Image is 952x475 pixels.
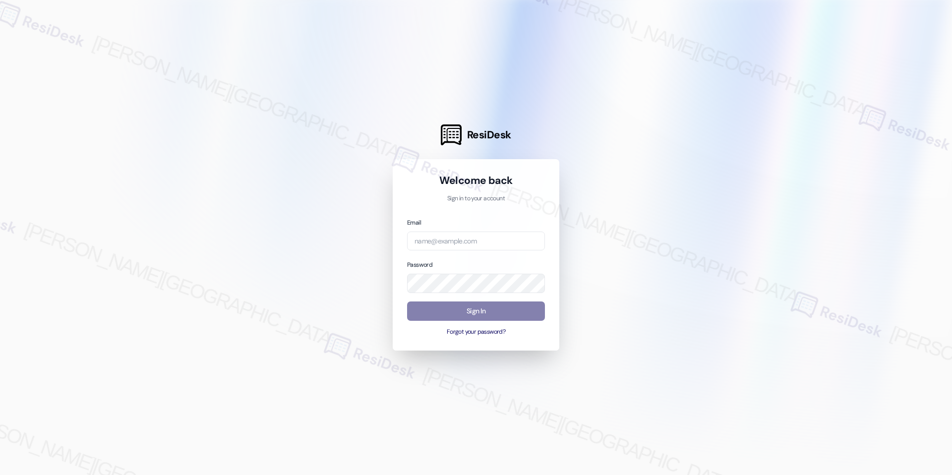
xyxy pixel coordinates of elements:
[407,174,545,187] h1: Welcome back
[407,194,545,203] p: Sign in to your account
[441,124,462,145] img: ResiDesk Logo
[407,301,545,321] button: Sign In
[407,261,432,269] label: Password
[467,128,511,142] span: ResiDesk
[407,219,421,227] label: Email
[407,232,545,251] input: name@example.com
[407,328,545,337] button: Forgot your password?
